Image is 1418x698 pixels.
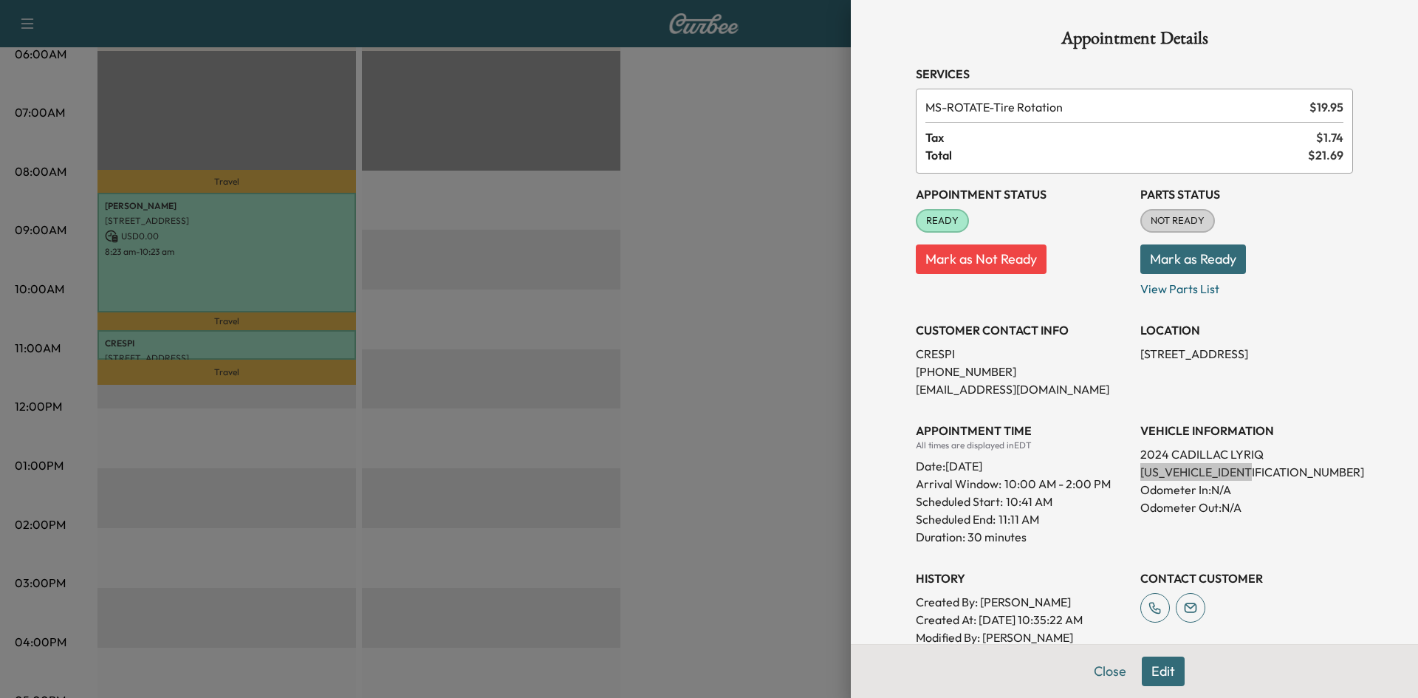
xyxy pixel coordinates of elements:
button: Edit [1142,657,1185,686]
span: Total [925,146,1308,164]
p: [EMAIL_ADDRESS][DOMAIN_NAME] [916,380,1128,398]
p: View Parts List [1140,274,1353,298]
span: $ 19.95 [1309,98,1343,116]
span: $ 1.74 [1316,129,1343,146]
p: 10:41 AM [1006,493,1052,510]
h3: Parts Status [1140,185,1353,203]
span: NOT READY [1142,213,1213,228]
h1: Appointment Details [916,30,1353,53]
div: Date: [DATE] [916,451,1128,475]
p: Created By : [PERSON_NAME] [916,593,1128,611]
p: Modified By : [PERSON_NAME] [916,629,1128,646]
h3: VEHICLE INFORMATION [1140,422,1353,439]
p: Arrival Window: [916,475,1128,493]
p: 2024 CADILLAC LYRIQ [1140,445,1353,463]
button: Mark as Not Ready [916,244,1047,274]
h3: LOCATION [1140,321,1353,339]
span: READY [917,213,967,228]
p: [STREET_ADDRESS] [1140,345,1353,363]
h3: Services [916,65,1353,83]
p: Created At : [DATE] 10:35:22 AM [916,611,1128,629]
h3: APPOINTMENT TIME [916,422,1128,439]
button: Close [1084,657,1136,686]
p: Scheduled End: [916,510,996,528]
h3: CONTACT CUSTOMER [1140,569,1353,587]
h3: History [916,569,1128,587]
div: All times are displayed in EDT [916,439,1128,451]
span: $ 21.69 [1308,146,1343,164]
p: Odometer Out: N/A [1140,499,1353,516]
p: [US_VEHICLE_IDENTIFICATION_NUMBER] [1140,463,1353,481]
p: Duration: 30 minutes [916,528,1128,546]
span: Tire Rotation [925,98,1304,116]
p: Odometer In: N/A [1140,481,1353,499]
p: CRESPI [916,345,1128,363]
h3: Appointment Status [916,185,1128,203]
h3: CUSTOMER CONTACT INFO [916,321,1128,339]
span: Tax [925,129,1316,146]
p: 11:11 AM [999,510,1039,528]
p: Scheduled Start: [916,493,1003,510]
button: Mark as Ready [1140,244,1246,274]
p: [PHONE_NUMBER] [916,363,1128,380]
span: 10:00 AM - 2:00 PM [1004,475,1111,493]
